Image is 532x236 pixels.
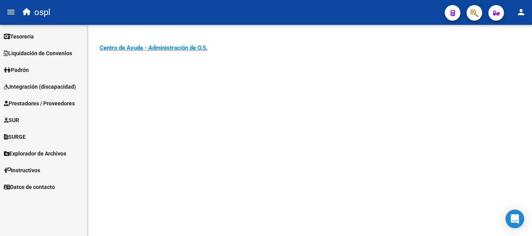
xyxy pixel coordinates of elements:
span: Prestadores / Proveedores [4,99,75,108]
span: Integración (discapacidad) [4,82,76,91]
span: Padrón [4,66,29,74]
mat-icon: person [516,7,526,17]
mat-icon: menu [6,7,16,17]
span: Datos de contacto [4,183,55,191]
span: Explorador de Archivos [4,149,66,158]
div: Open Intercom Messenger [506,210,524,228]
span: ospl [34,4,50,21]
span: SURGE [4,133,26,141]
span: Liquidación de Convenios [4,49,72,58]
span: Tesorería [4,32,34,41]
span: Instructivos [4,166,40,175]
span: SUR [4,116,19,124]
a: Centro de Ayuda - Administración de O.S. [100,44,208,51]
